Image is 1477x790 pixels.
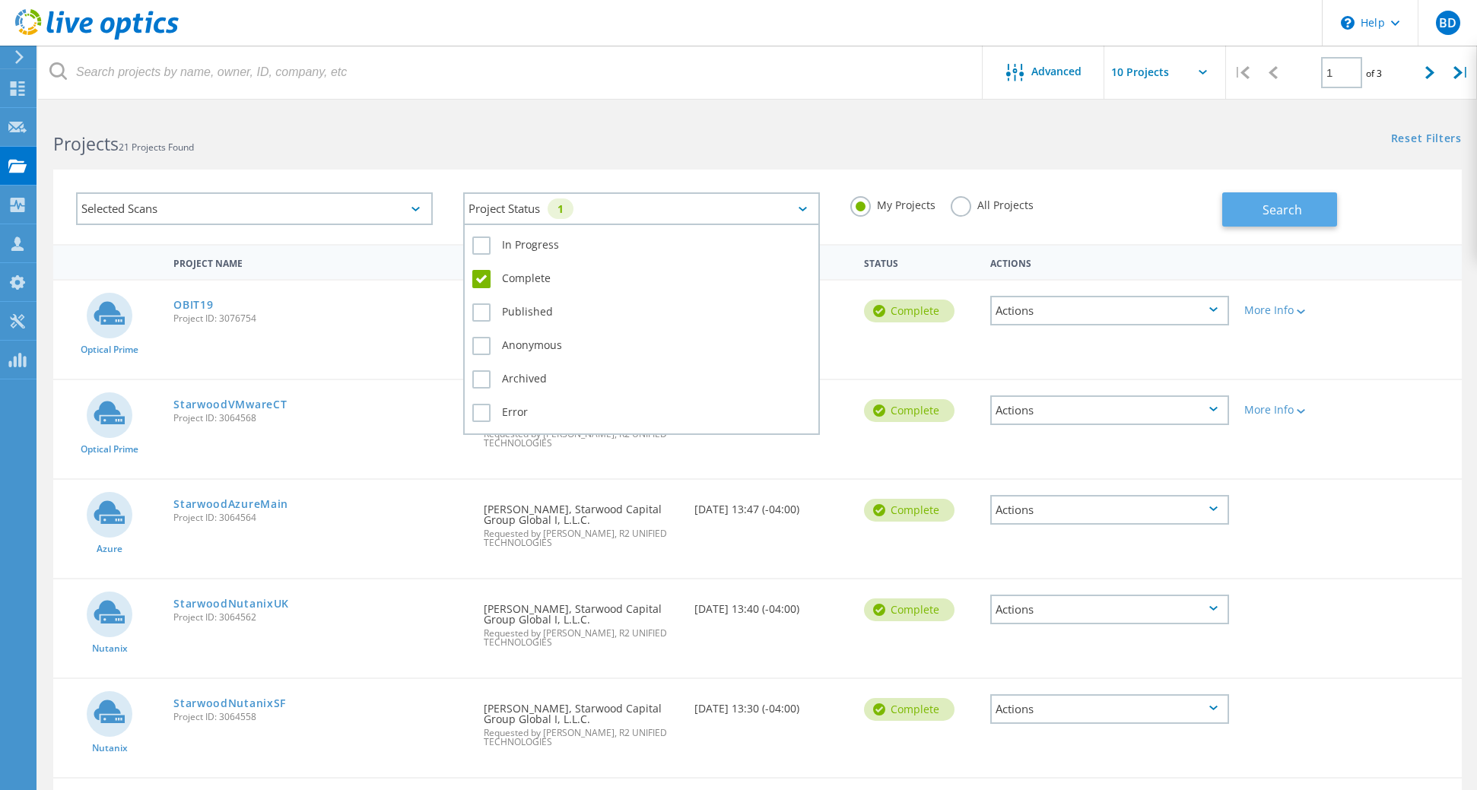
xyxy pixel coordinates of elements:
[92,744,128,753] span: Nutanix
[687,679,856,729] div: [DATE] 13:30 (-04:00)
[472,370,811,389] label: Archived
[173,399,287,410] a: StarwoodVMwareCT
[476,480,688,563] div: [PERSON_NAME], Starwood Capital Group Global I, L.L.C.
[173,712,468,722] span: Project ID: 3064558
[173,314,468,323] span: Project ID: 3076754
[1391,133,1462,146] a: Reset Filters
[1226,46,1257,100] div: |
[856,248,983,276] div: Status
[173,300,213,310] a: OBIT19
[38,46,983,99] input: Search projects by name, owner, ID, company, etc
[173,499,288,509] a: StarwoodAzureMain
[81,345,138,354] span: Optical Prime
[990,395,1228,425] div: Actions
[1446,46,1477,100] div: |
[864,698,954,721] div: Complete
[983,248,1236,276] div: Actions
[1244,405,1342,415] div: More Info
[476,579,688,662] div: [PERSON_NAME], Starwood Capital Group Global I, L.L.C.
[548,198,573,219] div: 1
[472,337,811,355] label: Anonymous
[687,480,856,530] div: [DATE] 13:47 (-04:00)
[76,192,433,225] div: Selected Scans
[173,698,286,709] a: StarwoodNutanixSF
[1439,17,1456,29] span: BD
[1244,305,1342,316] div: More Info
[472,270,811,288] label: Complete
[484,529,680,547] span: Requested by [PERSON_NAME], R2 UNIFIED TECHNOLOGIES
[864,399,954,422] div: Complete
[476,679,688,762] div: [PERSON_NAME], Starwood Capital Group Global I, L.L.C.
[173,598,289,609] a: StarwoodNutanixUK
[15,32,179,43] a: Live Optics Dashboard
[1031,66,1082,77] span: Advanced
[990,595,1228,624] div: Actions
[951,196,1034,211] label: All Projects
[472,236,811,255] label: In Progress
[92,644,128,653] span: Nutanix
[990,296,1228,325] div: Actions
[864,499,954,522] div: Complete
[97,544,122,554] span: Azure
[1222,192,1337,227] button: Search
[166,248,475,276] div: Project Name
[850,196,935,211] label: My Projects
[1341,16,1355,30] svg: \n
[173,414,468,423] span: Project ID: 3064568
[990,694,1228,724] div: Actions
[53,132,119,156] b: Projects
[119,141,194,154] span: 21 Projects Found
[864,300,954,322] div: Complete
[173,613,468,622] span: Project ID: 3064562
[472,303,811,322] label: Published
[173,513,468,522] span: Project ID: 3064564
[463,192,820,225] div: Project Status
[990,495,1228,525] div: Actions
[484,430,680,448] span: Requested by [PERSON_NAME], R2 UNIFIED TECHNOLOGIES
[484,629,680,647] span: Requested by [PERSON_NAME], R2 UNIFIED TECHNOLOGIES
[687,579,856,630] div: [DATE] 13:40 (-04:00)
[864,598,954,621] div: Complete
[81,445,138,454] span: Optical Prime
[472,404,811,422] label: Error
[1366,67,1382,80] span: of 3
[1263,201,1302,218] span: Search
[484,728,680,747] span: Requested by [PERSON_NAME], R2 UNIFIED TECHNOLOGIES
